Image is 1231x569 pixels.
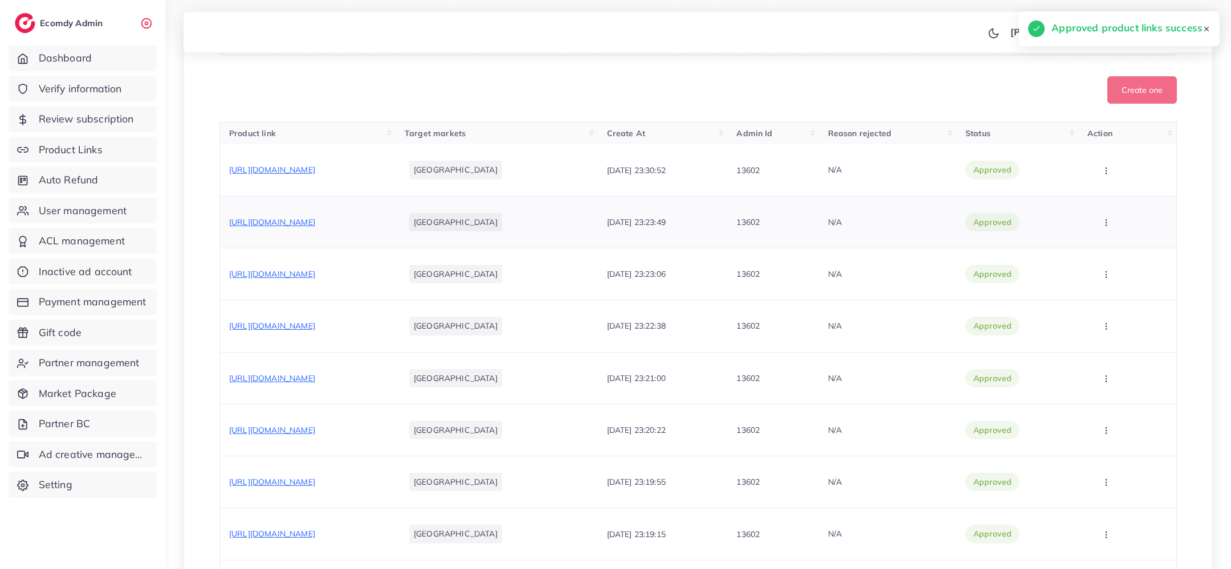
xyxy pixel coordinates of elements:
span: Auto Refund [39,173,99,187]
a: Inactive ad account [9,259,157,285]
span: [URL][DOMAIN_NAME] [229,477,315,487]
h5: Approved product links success [1051,21,1203,35]
span: N/A [828,425,842,435]
span: Dashboard [39,51,92,66]
a: Partner BC [9,411,157,437]
span: N/A [828,477,842,487]
a: Payment management [9,289,157,315]
span: [URL][DOMAIN_NAME] [229,425,315,435]
p: 13602 [736,319,760,333]
a: Partner management [9,350,157,376]
a: Verify information [9,76,157,102]
span: approved [973,372,1012,384]
span: [URL][DOMAIN_NAME] [229,321,315,331]
p: 13602 [736,423,760,437]
a: User management [9,198,157,224]
span: Inactive ad account [39,264,132,279]
span: approved [973,424,1012,436]
span: N/A [828,321,842,331]
span: Review subscription [39,112,134,126]
img: logo [15,13,35,33]
span: [URL][DOMAIN_NAME] [229,373,315,383]
span: N/A [828,373,842,383]
a: [PERSON_NAME] [PERSON_NAME]avatar [1004,21,1204,43]
p: [DATE] 23:23:06 [607,267,666,281]
span: approved [973,528,1012,539]
a: Gift code [9,320,157,346]
span: Gift code [39,325,81,340]
span: Product Links [39,142,103,157]
a: Ad creative management [9,441,157,468]
li: [GEOGRAPHIC_DATA] [409,525,502,543]
a: logoEcomdy Admin [15,13,105,33]
a: Product Links [9,137,157,163]
span: Ad creative management [39,447,148,462]
span: approved [973,268,1012,280]
p: 13602 [736,475,760,489]
span: User management [39,203,127,218]
span: ACL management [39,234,125,248]
li: [GEOGRAPHIC_DATA] [409,421,502,439]
li: [GEOGRAPHIC_DATA] [409,369,502,387]
a: Review subscription [9,106,157,132]
a: Setting [9,472,157,498]
a: Dashboard [9,45,157,71]
span: approved [973,320,1012,331]
li: [GEOGRAPHIC_DATA] [409,473,502,491]
h2: Ecomdy Admin [40,18,105,28]
p: 13602 [736,371,760,385]
li: [GEOGRAPHIC_DATA] [409,317,502,335]
span: [URL][DOMAIN_NAME] [229,269,315,279]
p: 13602 [736,267,760,281]
a: ACL management [9,228,157,254]
span: Verify information [39,81,122,96]
p: [DATE] 23:19:55 [607,475,666,489]
p: 13602 [736,527,760,541]
p: [DATE] 23:22:38 [607,319,666,333]
span: N/A [828,269,842,279]
p: [DATE] 23:21:00 [607,371,666,385]
span: Partner BC [39,416,91,431]
a: Auto Refund [9,167,157,193]
span: Market Package [39,386,116,401]
p: [DATE] 23:19:15 [607,527,666,541]
span: Payment management [39,294,146,309]
a: Market Package [9,380,157,407]
li: [GEOGRAPHIC_DATA] [409,265,502,283]
span: N/A [828,529,842,539]
span: approved [973,476,1012,488]
span: Partner management [39,355,140,370]
span: [URL][DOMAIN_NAME] [229,529,315,539]
p: [PERSON_NAME] [PERSON_NAME] [1010,25,1169,39]
span: Setting [39,477,72,492]
p: [DATE] 23:20:22 [607,423,666,437]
